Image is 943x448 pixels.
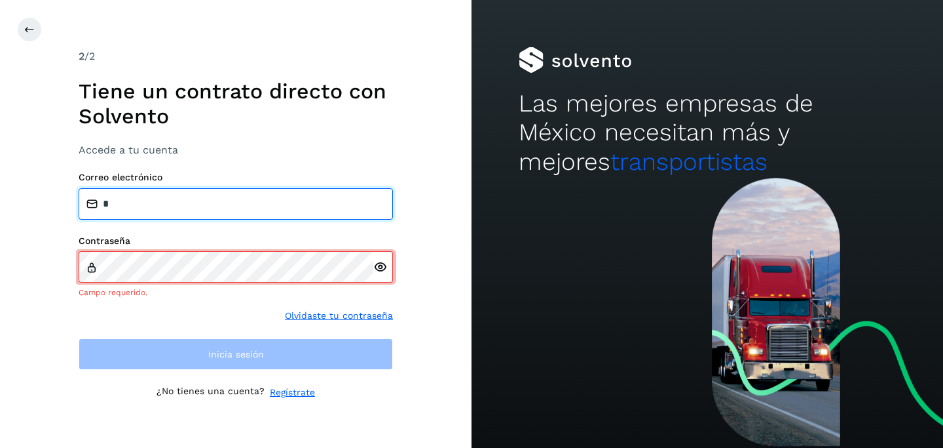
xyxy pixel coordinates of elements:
[79,287,393,298] div: Campo requerido.
[79,50,84,62] span: 2
[208,350,264,359] span: Inicia sesión
[79,49,393,64] div: /2
[79,235,393,247] label: Contraseña
[285,309,393,323] a: Olvidaste tu contraseña
[79,79,393,129] h1: Tiene un contrato directo con Solvento
[270,386,315,399] a: Regístrate
[79,172,393,183] label: Correo electrónico
[610,148,767,176] span: transportistas
[79,144,393,156] h3: Accede a tu cuenta
[79,338,393,370] button: Inicia sesión
[519,89,896,176] h2: Las mejores empresas de México necesitan más y mejores
[157,386,265,399] p: ¿No tienes una cuenta?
